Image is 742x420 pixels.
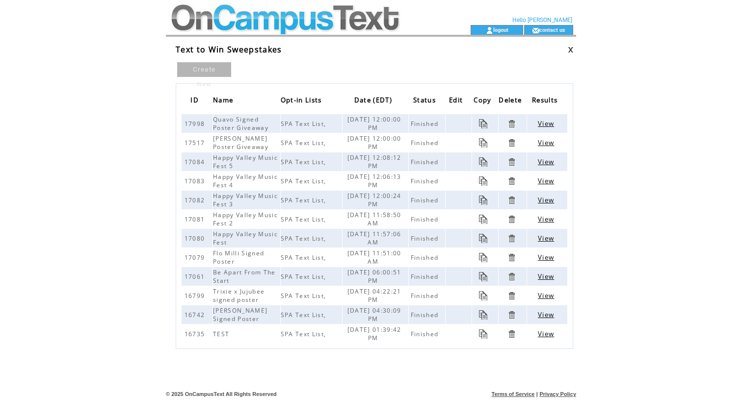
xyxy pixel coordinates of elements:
[536,391,538,397] span: |
[347,192,401,208] span: [DATE] 12:00:24 PM
[213,93,236,109] span: Name
[532,93,560,109] span: Results
[411,292,441,300] span: Finished
[347,230,401,247] span: [DATE] 11:57:06 AM
[532,26,539,34] img: contact_us_icon.gif
[537,159,555,166] a: View
[354,93,395,109] span: Date (EDT)
[185,196,208,204] span: 17082
[185,139,208,147] span: 17517
[507,196,516,205] a: Click to delete
[347,211,401,227] span: [DATE] 11:58:50 AM
[213,211,278,227] span: Happy Valley Music Fest 2
[538,138,554,147] span: Click to view results
[213,153,278,170] span: Happy Valley Music Fest 5
[493,26,508,33] a: logout
[411,139,441,147] span: Finished
[411,196,441,204] span: Finished
[347,325,401,342] span: [DATE] 01:39:42 PM
[166,391,277,397] span: © 2025 OnCampusText All Rights Reserved
[479,196,488,205] a: Click to copy
[538,234,554,243] span: Click to view results
[213,268,276,285] span: Be Apart From The Start
[185,253,208,262] span: 17079
[537,235,555,242] a: View
[507,138,516,148] a: Click to delete
[281,292,329,300] span: SPA Text List,
[479,310,488,320] a: Click to copy
[537,140,555,147] a: View
[281,234,329,243] span: SPA Text List,
[486,26,493,34] img: account_icon.gif
[213,287,265,304] span: Trixie x Jujubee signed poster
[507,253,516,262] a: Click to delete
[190,93,201,109] span: ID
[411,120,441,128] span: Finished
[185,158,208,166] span: 17084
[185,120,208,128] span: 17998
[537,178,555,185] a: View
[474,93,494,109] span: Copy
[538,272,554,281] span: Click to view results
[411,158,441,166] span: Finished
[539,391,576,397] a: Privacy Policy
[281,120,329,128] span: SPA Text List,
[539,26,565,33] a: contact us
[347,173,401,189] span: [DATE] 12:06:13 PM
[413,93,438,109] span: Status
[507,215,516,224] a: Click to delete
[538,196,554,204] span: Click to view results
[213,306,267,323] span: [PERSON_NAME] Signed Poster
[538,253,554,262] span: Click to view results
[538,215,554,223] span: Click to view results
[507,329,516,339] a: Click to delete
[411,330,441,338] span: Finished
[281,158,329,166] span: SPA Text List,
[479,234,488,243] a: Click to copy
[281,253,329,262] span: SPA Text List,
[538,310,554,319] span: Click to view results
[507,291,516,300] a: Click to delete
[347,249,401,266] span: [DATE] 11:51:00 AM
[479,272,488,281] a: Click to copy
[185,234,208,243] span: 17080
[347,134,401,151] span: [DATE] 12:00:00 PM
[177,62,231,77] a: Create New
[507,234,516,243] a: Click to delete
[507,310,516,320] a: Click to delete
[281,311,329,319] span: SPA Text List,
[537,273,555,280] a: View
[213,230,278,247] span: Happy Valley Music Fest
[347,115,401,132] span: [DATE] 12:00:00 PM
[281,93,324,109] span: Opt-in Lists
[479,138,488,148] a: Click to copy
[411,253,441,262] span: Finished
[507,119,516,128] a: Click to delete
[512,17,572,24] span: Hello [PERSON_NAME]
[479,291,488,300] a: Click to copy
[411,177,441,185] span: Finished
[411,311,441,319] span: Finished
[347,153,401,170] span: [DATE] 12:08:12 PM
[537,331,555,338] a: View
[538,119,554,128] span: Click to view results
[449,93,465,109] span: Edit
[185,292,208,300] span: 16799
[537,121,555,127] a: View
[479,157,488,167] a: Click to copy
[537,197,555,204] a: View
[537,216,555,223] a: View
[538,329,554,338] span: Click to view results
[213,330,232,338] span: TEST
[479,253,488,262] a: Click to copy
[281,272,329,281] span: SPA Text List,
[479,329,488,339] a: Click to copy
[479,176,488,186] a: Click to copy
[499,93,524,109] span: Delete
[479,215,488,224] a: Click to copy
[213,134,271,151] span: [PERSON_NAME] Poster Giveaway
[538,157,554,166] span: Click to view results
[411,272,441,281] span: Finished
[507,157,516,167] a: Click to delete
[411,215,441,223] span: Finished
